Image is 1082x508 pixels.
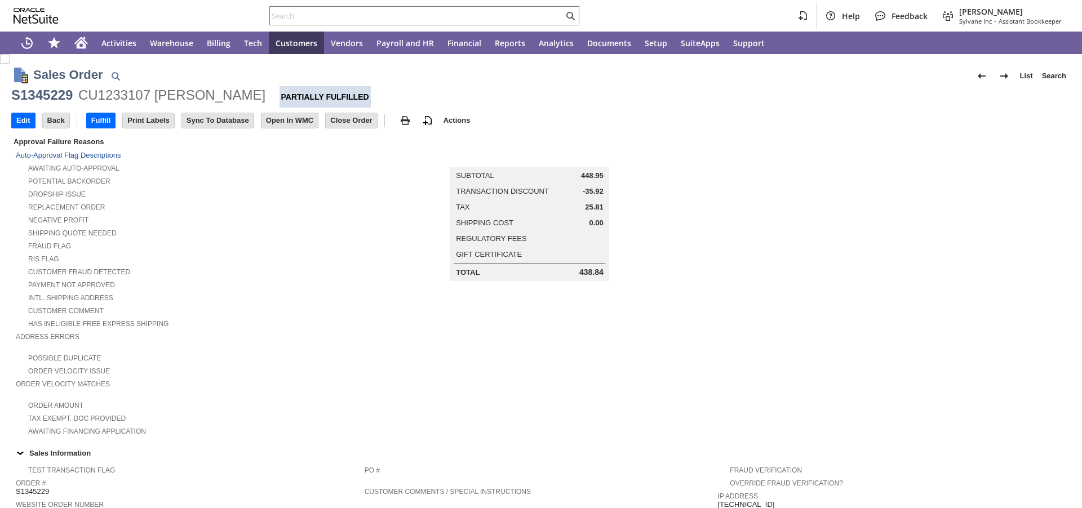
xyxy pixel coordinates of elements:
a: Actions [439,116,475,124]
a: Override Fraud Verification? [730,479,842,487]
caption: Summary [450,149,609,167]
a: Search [1037,67,1071,85]
a: Tax [456,203,469,211]
div: S1345229 [11,86,73,104]
a: Warehouse [143,32,200,54]
svg: Search [564,9,577,23]
span: - [994,17,996,25]
span: [PERSON_NAME] [959,6,1062,17]
a: Billing [200,32,237,54]
span: Warehouse [150,38,193,48]
div: Partially Fulfilled [280,86,371,108]
a: IP Address [717,492,758,500]
img: print.svg [398,114,412,127]
input: Close Order [326,113,376,128]
a: Documents [580,32,638,54]
a: Tax Exempt. Doc Provided [28,415,126,422]
a: Transaction Discount [456,187,549,195]
a: Reports [488,32,532,54]
a: Regulatory Fees [456,234,526,243]
a: Replacement Order [28,203,105,211]
div: CU1233107 [PERSON_NAME] [78,86,265,104]
a: Setup [638,32,674,54]
a: Home [68,32,95,54]
input: Sync To Database [182,113,254,128]
a: Analytics [532,32,580,54]
a: Shipping Quote Needed [28,229,117,237]
div: Approval Failure Reasons [11,135,360,148]
a: Fraud Flag [28,242,71,250]
input: Print Labels [123,113,174,128]
span: Reports [495,38,525,48]
span: Vendors [331,38,363,48]
a: Order # [16,479,46,487]
a: Order Velocity Matches [16,380,110,388]
span: Sylvane Inc [959,17,992,25]
a: Subtotal [456,171,494,180]
a: Has Ineligible Free Express Shipping [28,320,168,328]
td: Sales Information [11,445,1071,460]
span: Documents [587,38,631,48]
a: PO # [365,466,380,474]
a: Support [726,32,771,54]
svg: Shortcuts [47,36,61,50]
a: Dropship Issue [28,190,86,198]
span: Activities [101,38,136,48]
span: 448.95 [581,171,604,180]
a: Address Errors [16,333,79,341]
a: Activities [95,32,143,54]
span: 25.81 [585,203,604,212]
a: Financial [441,32,488,54]
a: Recent Records [14,32,41,54]
h1: Sales Order [33,65,103,84]
span: Assistant Bookkeeper [999,17,1062,25]
span: Analytics [539,38,574,48]
span: 438.84 [579,268,604,277]
a: Shipping Cost [456,219,513,227]
a: Tech [237,32,269,54]
span: SuiteApps [681,38,720,48]
span: Payroll and HR [376,38,434,48]
a: Order Velocity Issue [28,367,110,375]
img: Previous [975,69,988,83]
span: Feedback [892,11,928,21]
a: Fraud Verification [730,466,802,474]
input: Edit [12,113,35,128]
a: List [1016,67,1037,85]
a: Order Amount [28,402,83,409]
a: RIS flag [28,255,59,263]
a: Test Transaction Flag [28,466,115,474]
input: Fulfill [87,113,116,128]
a: Gift Certificate [456,250,522,259]
a: Potential Backorder [28,177,110,185]
img: Quick Find [109,69,122,83]
a: Payment not approved [28,281,115,289]
a: Awaiting Financing Application [28,427,146,435]
input: Back [43,113,69,128]
svg: logo [14,8,59,24]
a: SuiteApps [674,32,726,54]
a: Customer Comments / Special Instructions [365,488,531,496]
span: Setup [645,38,667,48]
a: Possible Duplicate [28,354,101,362]
a: Payroll and HR [370,32,441,54]
span: S1345229 [16,487,49,496]
input: Open In WMC [261,113,318,128]
span: -35.92 [583,187,604,196]
span: 0.00 [589,219,603,228]
svg: Recent Records [20,36,34,50]
a: Awaiting Auto-Approval [28,164,119,172]
div: Shortcuts [41,32,68,54]
input: Search [270,9,564,23]
a: Total [456,268,480,277]
a: Negative Profit [28,216,88,224]
a: Customer Comment [28,307,104,315]
a: Auto-Approval Flag Descriptions [16,151,121,159]
svg: Home [74,36,88,50]
a: Vendors [324,32,370,54]
a: Intl. Shipping Address [28,294,113,302]
img: add-record.svg [421,114,434,127]
img: Next [997,69,1011,83]
span: Billing [207,38,230,48]
div: Sales Information [11,445,1066,460]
